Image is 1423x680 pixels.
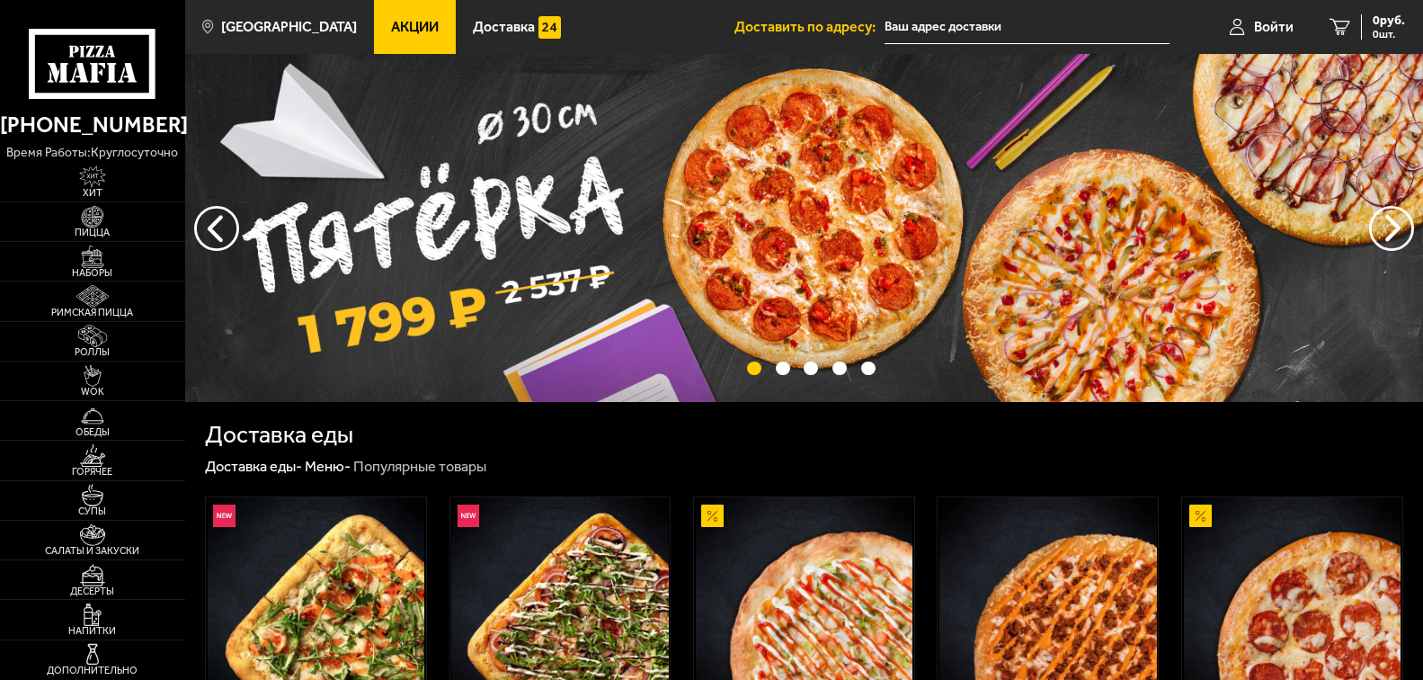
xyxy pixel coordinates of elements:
[747,362,761,376] button: точки переключения
[353,457,486,476] div: Популярные товары
[305,458,351,475] a: Меню-
[832,362,847,376] button: точки переключения
[885,11,1170,44] input: Ваш адрес доставки
[205,458,302,475] a: Доставка еды-
[1189,505,1212,527] img: Акционный
[776,362,790,376] button: точки переключения
[213,505,236,527] img: Новинка
[205,423,353,446] h1: Доставка еды
[458,505,480,527] img: Новинка
[194,206,239,251] button: следующий
[221,20,357,34] span: [GEOGRAPHIC_DATA]
[1373,29,1405,40] span: 0 шт.
[473,20,535,34] span: Доставка
[538,16,561,39] img: 15daf4d41897b9f0e9f617042186c801.svg
[1373,14,1405,27] span: 0 руб.
[861,362,876,376] button: точки переключения
[734,20,885,34] span: Доставить по адресу:
[804,362,818,376] button: точки переключения
[391,20,439,34] span: Акции
[701,505,724,527] img: Акционный
[1254,20,1294,34] span: Войти
[1369,206,1414,251] button: предыдущий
